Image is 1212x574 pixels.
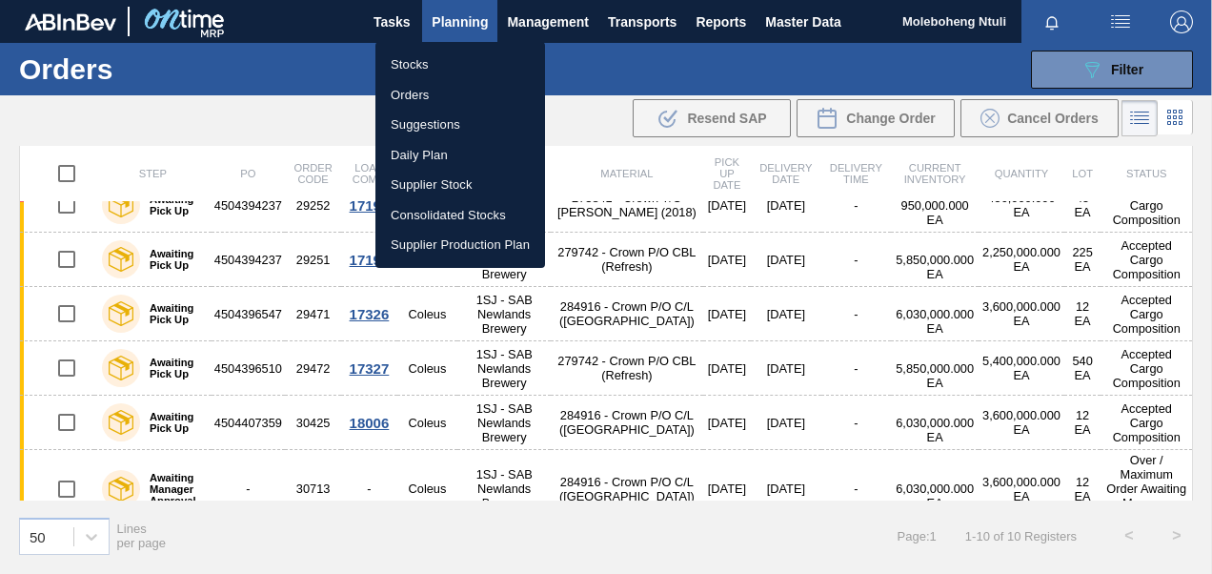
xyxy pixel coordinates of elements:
a: Orders [375,80,545,111]
a: Supplier Production Plan [375,230,545,260]
a: Stocks [375,50,545,80]
a: Daily Plan [375,140,545,171]
a: Supplier Stock [375,170,545,200]
a: Consolidated Stocks [375,200,545,231]
a: Suggestions [375,110,545,140]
